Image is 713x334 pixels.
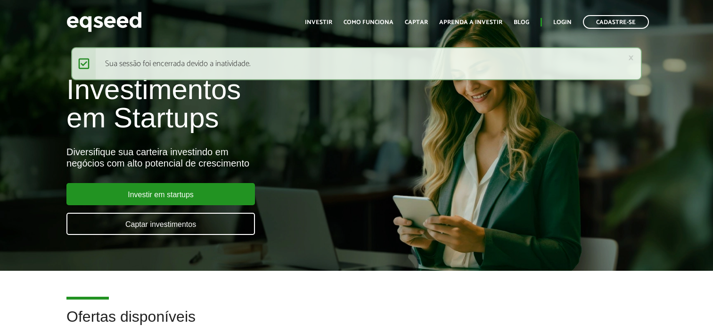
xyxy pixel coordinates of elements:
[66,146,409,169] div: Diversifique sua carteira investindo em negócios com alto potencial de crescimento
[553,19,572,25] a: Login
[66,213,255,235] a: Captar investimentos
[344,19,393,25] a: Como funciona
[439,19,502,25] a: Aprenda a investir
[583,15,649,29] a: Cadastre-se
[66,75,409,132] h1: Investimentos em Startups
[66,183,255,205] a: Investir em startups
[628,53,634,63] a: ×
[305,19,332,25] a: Investir
[514,19,529,25] a: Blog
[71,47,641,80] div: Sua sessão foi encerrada devido a inatividade.
[405,19,428,25] a: Captar
[66,9,142,34] img: EqSeed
